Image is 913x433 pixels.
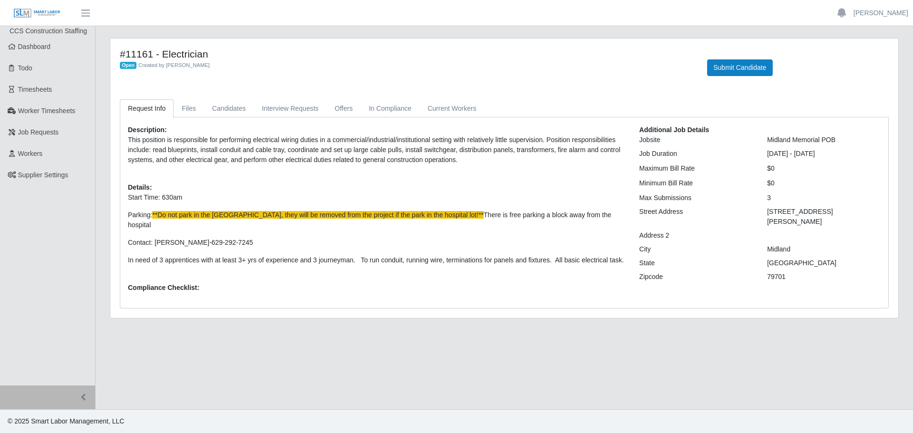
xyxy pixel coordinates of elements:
div: Max Submissions [632,193,760,203]
div: [GEOGRAPHIC_DATA] [760,258,888,268]
p: Start Time: 630am [128,192,625,202]
span: Dashboard [18,43,51,50]
div: Minimum Bill Rate [632,178,760,188]
div: [STREET_ADDRESS][PERSON_NAME] [760,207,888,227]
span: Timesheets [18,86,52,93]
p: In need of 3 apprentices with at least 3+ yrs of experience and 3 journeyman. To run conduit, run... [128,255,625,265]
div: 79701 [760,272,888,282]
p: This position is responsible for performing electrical wiring duties in a commercial/industrial/i... [128,135,625,165]
div: Midland Memorial POB [760,135,888,145]
div: [DATE] - [DATE] [760,149,888,159]
div: Midland [760,244,888,254]
p: Parking: There is free parking a block away from the hospital [128,210,625,230]
b: Details: [128,183,152,191]
span: Open [120,62,136,69]
div: Jobsite [632,135,760,145]
b: Additional Job Details [639,126,709,134]
div: State [632,258,760,268]
div: Zipcode [632,272,760,282]
b: Compliance Checklist: [128,284,199,291]
a: In Compliance [361,99,420,118]
span: Todo [18,64,32,72]
a: Candidates [204,99,254,118]
span: © 2025 Smart Labor Management, LLC [8,417,124,425]
span: Supplier Settings [18,171,68,179]
a: [PERSON_NAME] [854,8,908,18]
div: 3 [760,193,888,203]
a: Offers [327,99,361,118]
a: Current Workers [419,99,484,118]
div: $0 [760,164,888,173]
span: Job Requests [18,128,59,136]
div: Job Duration [632,149,760,159]
span: **Do not park in the [GEOGRAPHIC_DATA], they will be removed from the project if the park in the ... [152,211,484,219]
div: Address 2 [632,231,760,241]
span: Created by [PERSON_NAME] [138,62,210,68]
a: Request Info [120,99,174,118]
img: SLM Logo [13,8,61,19]
h4: #11161 - Electrician [120,48,693,60]
div: City [632,244,760,254]
a: Interview Requests [254,99,327,118]
span: Worker Timesheets [18,107,75,115]
span: CCS Construction Staffing [10,27,87,35]
p: Contact: [PERSON_NAME]-629-292-7245 [128,238,625,248]
div: $0 [760,178,888,188]
div: Maximum Bill Rate [632,164,760,173]
b: Description: [128,126,167,134]
button: Submit Candidate [707,59,772,76]
div: Street Address [632,207,760,227]
span: Workers [18,150,43,157]
a: Files [174,99,204,118]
